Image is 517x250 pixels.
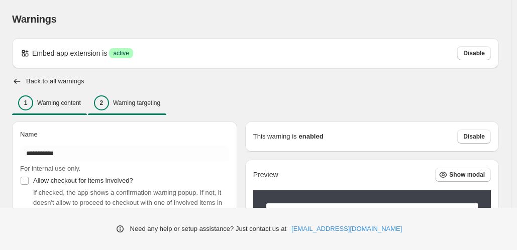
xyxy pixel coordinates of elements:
h2: Back to all warnings [26,77,84,85]
button: 1Warning content [12,92,87,113]
p: Warning targeting [113,99,160,107]
span: Warnings [12,14,57,25]
body: Rich Text Area. Press ALT-0 for help. [4,8,204,76]
strong: enabled [299,132,324,142]
button: Show modal [435,168,491,182]
div: 2 [94,95,109,110]
p: Embed app extension is [32,48,107,58]
a: [EMAIL_ADDRESS][DOMAIN_NAME] [291,224,402,234]
span: Show modal [449,171,485,179]
span: Disable [463,133,485,141]
p: This warning is [253,132,297,142]
span: Disable [463,49,485,57]
span: active [113,49,129,57]
span: Name [20,131,38,138]
span: If checked, the app shows a confirmation warning popup. If not, it doesn't allow to proceed to ch... [33,189,222,216]
span: Allow checkout for items involved? [33,177,133,184]
button: 2Warning targeting [88,92,166,113]
button: Disable [457,46,491,60]
span: For internal use only. [20,165,80,172]
h2: Preview [253,171,278,179]
div: 1 [18,95,33,110]
p: Warning content [37,99,81,107]
button: Disable [457,130,491,144]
